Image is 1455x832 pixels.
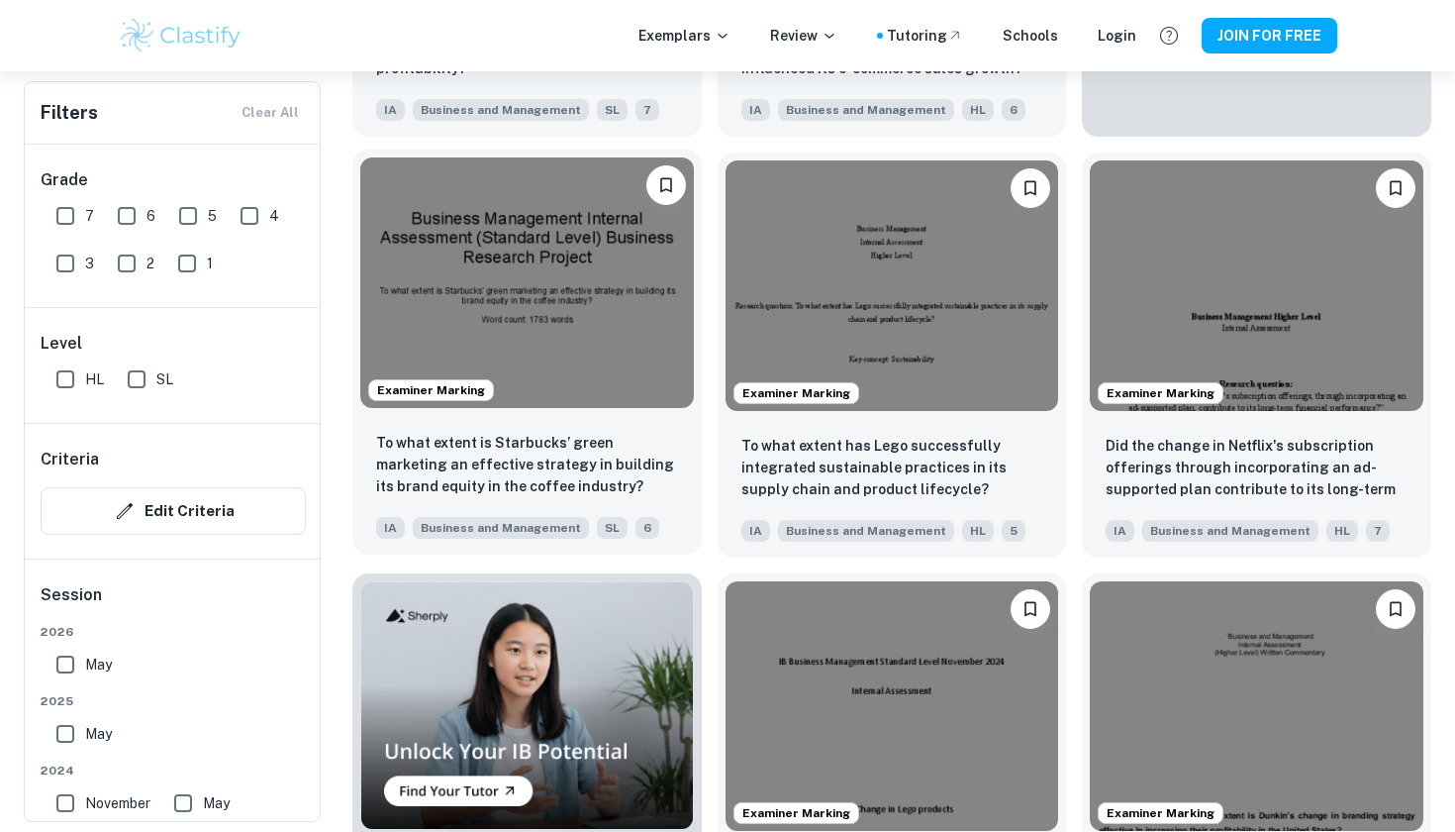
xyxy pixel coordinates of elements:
span: 5 [1002,520,1025,542]
a: Schools [1003,25,1058,47]
img: Business and Management IA example thumbnail: To what extent has Lego successfully int [726,160,1059,410]
img: Thumbnail [360,581,694,830]
h6: Grade [41,168,306,192]
span: Examiner Marking [369,381,493,399]
span: 4 [269,205,279,227]
h6: Level [41,332,306,356]
a: Tutoring [887,25,963,47]
span: IA [1106,520,1134,542]
span: Business and Management [778,99,954,121]
span: May [203,792,230,814]
span: Business and Management [413,99,589,121]
span: May [85,723,112,745]
span: 6 [635,517,659,539]
span: IA [741,99,770,121]
button: Help and Feedback [1152,19,1186,52]
span: 2025 [41,692,306,710]
span: SL [597,517,628,539]
p: To what extent has Lego successfully integrated sustainable practices in its supply chain and pro... [741,435,1043,500]
span: IA [376,517,405,539]
img: Business and Management IA example thumbnail: To what extent is Dunkin’s change in bra [1090,581,1423,831]
span: Business and Management [778,520,954,542]
span: May [85,654,112,676]
span: IA [376,99,405,121]
img: Business and Management IA example thumbnail: To what extent has Lego’s change to gen [726,581,1059,831]
button: Please log in to bookmark exemplars [646,165,686,205]
span: 5 [208,205,217,227]
button: Please log in to bookmark exemplars [1376,168,1415,208]
span: HL [962,520,994,542]
a: Examiner MarkingPlease log in to bookmark exemplarsTo what extent has Lego successfully integrate... [718,153,1067,557]
span: Business and Management [1142,520,1318,542]
p: Review [770,25,837,47]
button: Please log in to bookmark exemplars [1376,589,1415,629]
img: Business and Management IA example thumbnail: Did the change in Netflix's subscription [1090,160,1423,410]
span: 6 [146,205,155,227]
span: HL [85,368,104,390]
span: 2024 [41,762,306,780]
img: Business and Management IA example thumbnail: To what extent is Starbucks’ green marke [360,157,694,407]
span: IA [741,520,770,542]
span: HL [1326,520,1358,542]
a: Examiner MarkingPlease log in to bookmark exemplarsTo what extent is Starbucks’ green marketing a... [352,153,702,557]
span: Examiner Marking [734,384,858,402]
p: To what extent is Starbucks’ green marketing an effective strategy in building its brand equity i... [376,432,678,497]
a: Examiner MarkingPlease log in to bookmark exemplarsDid the change in Netflix's subscription offer... [1082,153,1431,557]
p: Exemplars [638,25,730,47]
button: Please log in to bookmark exemplars [1011,589,1050,629]
h6: Criteria [41,448,99,471]
span: Examiner Marking [1099,384,1222,402]
span: 1 [207,253,213,274]
button: Edit Criteria [41,487,306,535]
span: 3 [85,253,94,274]
span: HL [962,99,994,121]
span: 7 [85,205,94,227]
span: 2026 [41,623,306,641]
button: JOIN FOR FREE [1202,18,1337,53]
span: 7 [635,99,659,121]
span: 2 [146,253,154,274]
span: Examiner Marking [1099,804,1222,822]
span: SL [597,99,628,121]
span: Examiner Marking [734,804,858,822]
span: 7 [1366,520,1390,542]
span: SL [156,368,173,390]
a: Login [1098,25,1136,47]
h6: Session [41,583,306,623]
p: Did the change in Netflix's subscription offerings through incorporating an ad-supported plan con... [1106,435,1407,502]
span: 6 [1002,99,1025,121]
span: Business and Management [413,517,589,539]
span: November [85,792,150,814]
h6: Filters [41,99,98,127]
img: Clastify logo [118,16,243,55]
button: Please log in to bookmark exemplars [1011,168,1050,208]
